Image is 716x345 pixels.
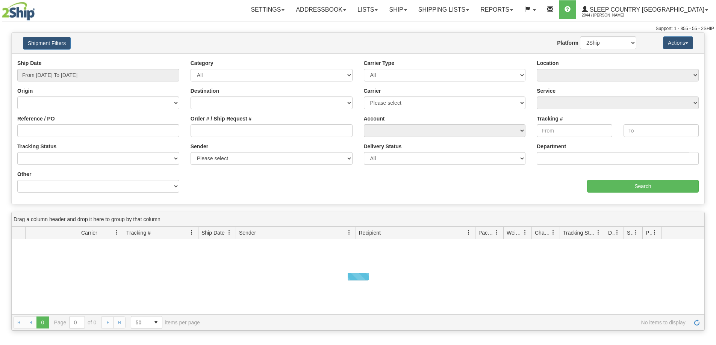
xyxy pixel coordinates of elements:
a: Delivery Status filter column settings [611,226,624,239]
span: Carrier [81,229,97,237]
span: Charge [535,229,551,237]
button: Actions [663,36,693,49]
label: Carrier Type [364,59,394,67]
a: Addressbook [290,0,352,19]
a: Recipient filter column settings [462,226,475,239]
span: Weight [507,229,522,237]
label: Tracking Status [17,143,56,150]
a: Shipping lists [413,0,475,19]
img: logo2044.jpg [2,2,35,21]
label: Account [364,115,385,122]
span: Page of 0 [54,316,97,329]
a: Reports [475,0,519,19]
span: Packages [478,229,494,237]
span: Ship Date [201,229,224,237]
label: Ship Date [17,59,42,67]
input: To [624,124,699,137]
a: Refresh [691,316,703,328]
label: Department [537,143,566,150]
a: Pickup Status filter column settings [648,226,661,239]
input: Search [587,180,699,193]
span: 50 [136,319,145,326]
button: Shipment Filters [23,37,71,50]
a: Lists [352,0,383,19]
label: Tracking # [537,115,563,122]
a: Ship [383,0,412,19]
span: Page 0 [36,316,48,328]
a: Charge filter column settings [547,226,560,239]
div: grid grouping header [12,212,704,227]
label: Category [191,59,213,67]
span: 2044 / [PERSON_NAME] [582,12,638,19]
a: Sender filter column settings [343,226,356,239]
a: Packages filter column settings [490,226,503,239]
label: Location [537,59,559,67]
span: Delivery Status [608,229,615,237]
span: Shipment Issues [627,229,633,237]
a: Settings [245,0,290,19]
label: Order # / Ship Request # [191,115,252,122]
label: Service [537,87,556,95]
span: Page sizes drop down [131,316,162,329]
a: Tracking # filter column settings [185,226,198,239]
div: Support: 1 - 855 - 55 - 2SHIP [2,26,714,32]
label: Sender [191,143,208,150]
label: Reference / PO [17,115,55,122]
label: Origin [17,87,33,95]
span: Sender [239,229,256,237]
span: Tracking Status [563,229,596,237]
a: Tracking Status filter column settings [592,226,605,239]
a: Weight filter column settings [519,226,531,239]
span: select [150,316,162,328]
label: Delivery Status [364,143,402,150]
span: Pickup Status [646,229,652,237]
a: Carrier filter column settings [110,226,123,239]
span: Tracking # [126,229,151,237]
span: Sleep Country [GEOGRAPHIC_DATA] [588,6,704,13]
iframe: chat widget [699,134,715,211]
span: items per page [131,316,200,329]
a: Shipment Issues filter column settings [630,226,642,239]
label: Other [17,170,31,178]
label: Platform [557,39,578,47]
span: Recipient [359,229,381,237]
label: Destination [191,87,219,95]
label: Carrier [364,87,381,95]
input: From [537,124,612,137]
a: Ship Date filter column settings [223,226,236,239]
a: Sleep Country [GEOGRAPHIC_DATA] 2044 / [PERSON_NAME] [576,0,714,19]
span: No items to display [210,319,686,325]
